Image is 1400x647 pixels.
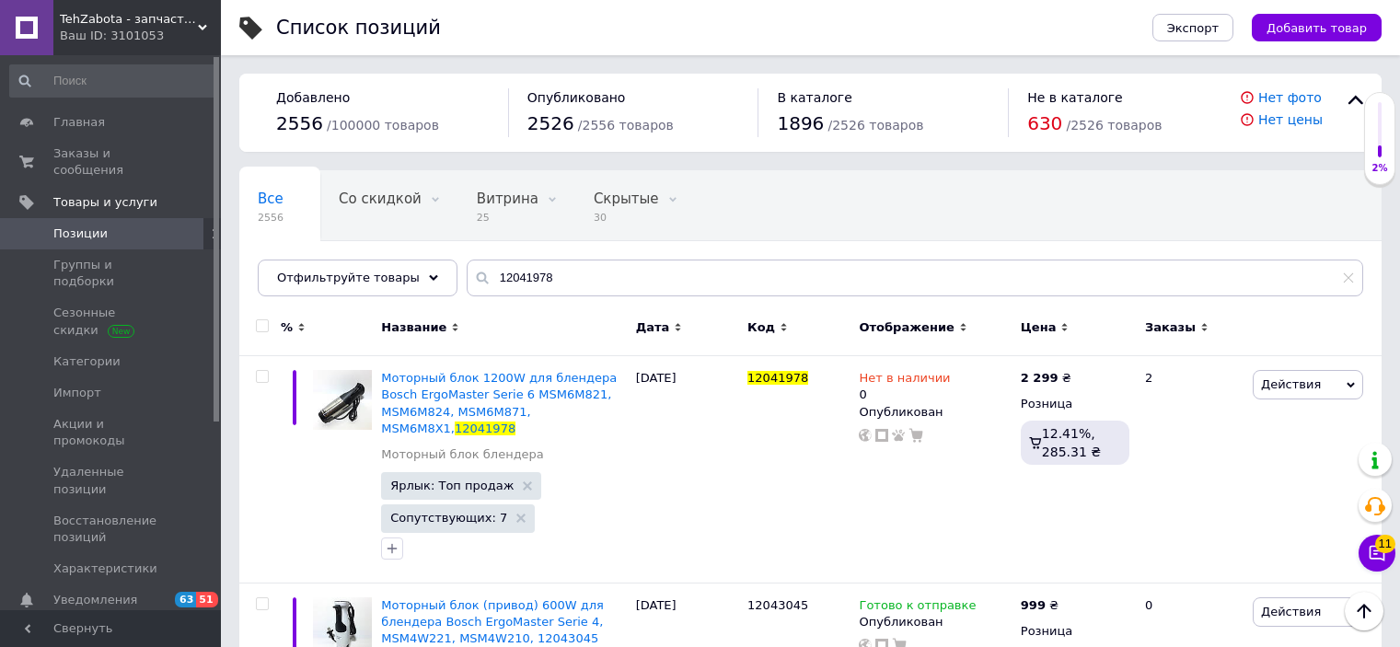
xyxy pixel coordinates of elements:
span: / 2526 товаров [1066,118,1162,133]
span: Название [381,319,446,336]
span: Группы и подборки [53,257,170,290]
span: Импорт [53,385,101,401]
button: Добавить товар [1252,14,1382,41]
span: Со скидкой [339,191,422,207]
div: Розница [1021,396,1129,412]
div: Розница [1021,623,1129,640]
input: Поиск по названию позиции, артикулу и поисковым запросам [467,260,1363,296]
span: 51 [196,592,217,607]
span: TehZabota - запчасти и аксессуары для бытовой техники [60,11,198,28]
a: Нет цены [1258,112,1323,127]
span: Нет в наличии [859,371,950,390]
span: Моторный блок 1200W для блендера Bosch ErgoMaster Serie 6 MSM6M821, MSM6M824, MSM6M871, MSM6M8X1, [381,371,617,435]
span: 2556 [276,112,323,134]
div: [DATE] [631,356,743,583]
span: Восстановление позиций [53,513,170,546]
a: Моторный блок (привод) 600W для блендера Bosch ErgoMaster Serie 4, MSM4W221, MSM4W210, 12043045 [381,598,604,645]
input: Поиск [9,64,217,98]
span: Витрина [477,191,538,207]
span: Уведомления [53,592,137,608]
div: ₴ [1021,370,1071,387]
button: Наверх [1345,592,1383,630]
span: 25 [477,211,538,225]
span: Не в каталоге [1027,90,1123,105]
button: Чат с покупателем11 [1359,535,1395,572]
span: Сезонные скидки [53,305,170,338]
span: 12.41%, 285.31 ₴ [1042,426,1101,459]
span: Удаленные позиции [53,464,170,497]
div: Опубликован [859,404,1011,421]
span: 12043045 [747,598,808,612]
span: 12041978 [747,371,808,385]
div: ₴ [1021,597,1059,614]
b: 2 299 [1021,371,1059,385]
span: Заказы [1145,319,1196,336]
span: Акции и промокоды [53,416,170,449]
span: / 100000 товаров [327,118,439,133]
span: Главная [53,114,105,131]
div: Ваш ID: 3101053 [60,28,221,44]
span: Добавить товар [1267,21,1367,35]
span: Дата [636,319,670,336]
span: Характеристики [53,560,157,577]
b: 999 [1021,598,1046,612]
a: Моторный блок блендера [381,446,544,463]
span: Цена [1021,319,1057,336]
div: Список позиций [276,18,441,38]
span: 2526 [527,112,574,134]
span: Товары и услуги [53,194,157,211]
span: % [281,319,293,336]
span: Позиции [53,225,108,242]
span: Опубликованные [258,260,383,277]
span: Скрытые [594,191,659,207]
span: Действия [1261,377,1321,391]
span: Заказы и сообщения [53,145,170,179]
span: Сопутствующих: 7 [390,512,507,524]
a: Нет фото [1258,90,1322,105]
span: 2556 [258,211,283,225]
span: Все [258,191,283,207]
a: Моторный блок 1200W для блендера Bosch ErgoMaster Serie 6 MSM6M821, MSM6M824, MSM6M871, MSM6M8X1,... [381,371,617,435]
span: / 2526 товаров [827,118,923,133]
span: 30 [594,211,659,225]
span: 63 [175,592,196,607]
span: Код [747,319,775,336]
span: / 2556 товаров [578,118,674,133]
span: Опубликовано [527,90,626,105]
span: Готово к отправке [859,598,976,618]
span: В каталоге [777,90,851,105]
div: Опубликован [859,614,1011,630]
span: Отображение [859,319,954,336]
span: 12041978 [455,422,515,435]
span: Экспорт [1167,21,1219,35]
button: Экспорт [1152,14,1233,41]
span: Действия [1261,605,1321,618]
div: 0 [859,370,950,403]
span: Категории [53,353,121,370]
span: Добавлено [276,90,350,105]
span: 630 [1027,112,1062,134]
img: Моторный блок 1200W для блендера Bosch ErgoMaster Serie 6 MSM6M821, MSM6M824, MSM6M871, MSM6M8X1,... [313,370,372,429]
span: 1896 [777,112,824,134]
div: 2 [1134,356,1248,583]
div: 2% [1365,162,1394,175]
span: Ярлык: Топ продаж [390,479,514,491]
span: 11 [1375,535,1395,553]
span: Отфильтруйте товары [277,271,420,284]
